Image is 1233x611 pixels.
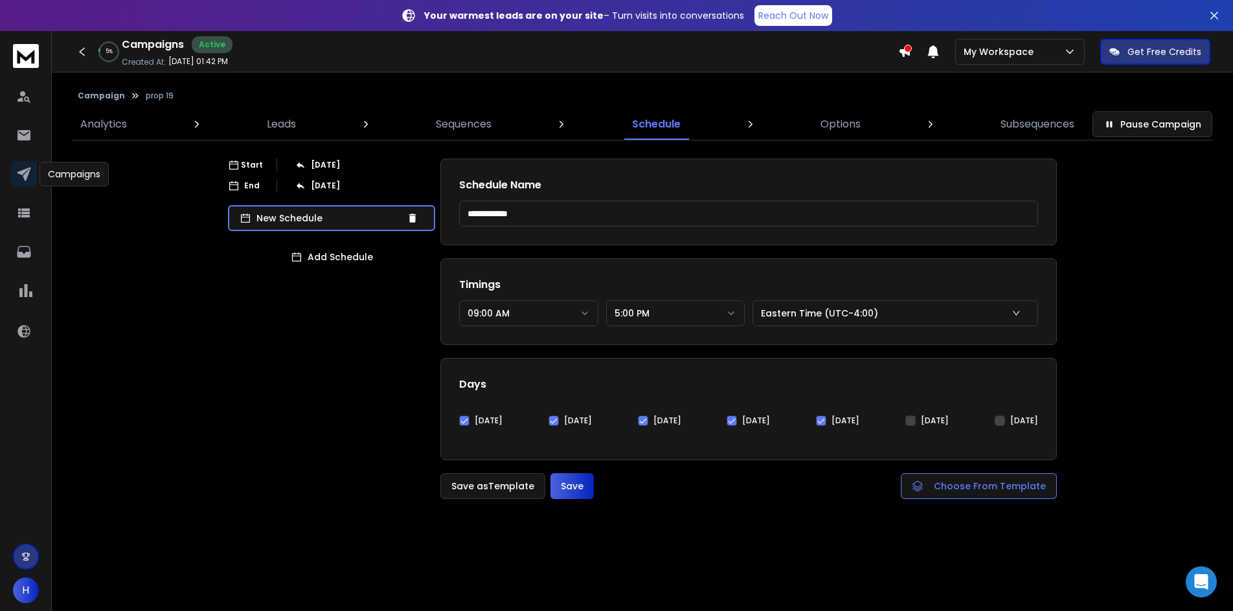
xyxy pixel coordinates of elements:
[624,109,688,140] a: Schedule
[921,416,949,426] label: [DATE]
[813,109,868,140] a: Options
[192,36,232,53] div: Active
[1092,111,1212,137] button: Pause Campaign
[901,473,1057,499] button: Choose From Template
[122,37,184,52] h1: Campaigns
[653,416,681,426] label: [DATE]
[475,416,503,426] label: [DATE]
[73,109,135,140] a: Analytics
[146,91,174,101] p: prop 19
[168,56,228,67] p: [DATE] 01:42 PM
[459,277,1038,293] h1: Timings
[761,307,883,320] p: Eastern Time (UTC-4:00)
[311,181,340,191] p: [DATE]
[820,117,861,132] p: Options
[606,300,745,326] button: 5:00 PM
[428,109,499,140] a: Sequences
[267,117,296,132] p: Leads
[632,117,681,132] p: Schedule
[1100,39,1210,65] button: Get Free Credits
[1001,117,1074,132] p: Subsequences
[106,48,113,56] p: 5 %
[13,44,39,68] img: logo
[934,480,1046,493] span: Choose From Template
[993,109,1082,140] a: Subsequences
[424,9,744,22] p: – Turn visits into conversations
[244,181,260,191] p: End
[13,577,39,603] button: H
[754,5,832,26] a: Reach Out Now
[80,117,127,132] p: Analytics
[459,377,1038,392] h1: Days
[742,416,770,426] label: [DATE]
[758,9,828,22] p: Reach Out Now
[1127,45,1201,58] p: Get Free Credits
[564,416,592,426] label: [DATE]
[831,416,859,426] label: [DATE]
[228,244,435,270] button: Add Schedule
[256,212,402,225] p: New Schedule
[259,109,304,140] a: Leads
[241,160,263,170] p: Start
[40,162,109,186] div: Campaigns
[311,160,340,170] p: [DATE]
[78,91,125,101] button: Campaign
[436,117,492,132] p: Sequences
[1186,566,1217,597] div: Open Intercom Messenger
[459,177,1038,193] h1: Schedule Name
[964,45,1039,58] p: My Workspace
[424,9,604,22] strong: Your warmest leads are on your site
[1010,416,1038,426] label: [DATE]
[122,57,166,67] p: Created At:
[440,473,545,499] button: Save asTemplate
[550,473,594,499] button: Save
[459,300,598,326] button: 09:00 AM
